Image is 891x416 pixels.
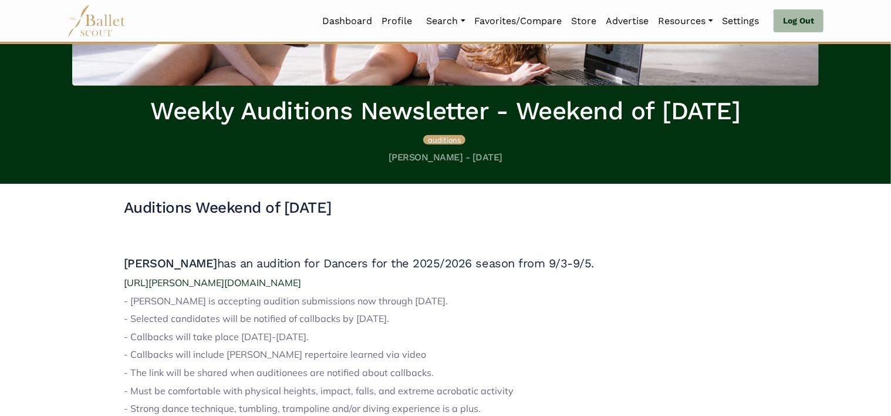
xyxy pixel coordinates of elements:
[602,9,654,33] a: Advertise
[470,9,567,33] a: Favorites/Compare
[124,348,426,360] span: - Callbacks will include [PERSON_NAME] repertoire learned via video
[422,9,470,33] a: Search
[718,9,764,33] a: Settings
[124,367,434,378] span: - The link will be shared when auditionees are notified about callbacks.
[423,133,465,145] a: auditions
[377,9,417,33] a: Profile
[774,9,824,33] a: Log Out
[428,135,461,145] span: auditions
[124,295,448,307] span: - [PERSON_NAME] is accepting audition submissions now through [DATE].
[124,313,389,324] span: - Selected candidates will be notified of callbacks by [DATE].
[124,402,481,414] span: - Strong dance technique, tumbling, trampoline and/or diving experience is a plus.
[72,95,819,128] h1: Weekly Auditions Newsletter - Weekend of [DATE]
[217,256,594,270] span: has an audition for Dancers for the 2025/2026 season from 9/3-9/5.
[654,9,718,33] a: Resources
[124,331,309,343] span: - Callbacks will take place [DATE]-[DATE].
[318,9,377,33] a: Dashboard
[124,277,301,288] a: [URL][PERSON_NAME][DOMAIN_NAME]
[124,198,767,218] h3: Auditions Weekend of [DATE]
[124,385,514,397] span: - Must be comfortable with physical heights, impact, falls, and extreme acrobatic activity
[124,256,767,271] h4: [PERSON_NAME]
[72,152,819,164] h5: [PERSON_NAME] - [DATE]
[567,9,602,33] a: Store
